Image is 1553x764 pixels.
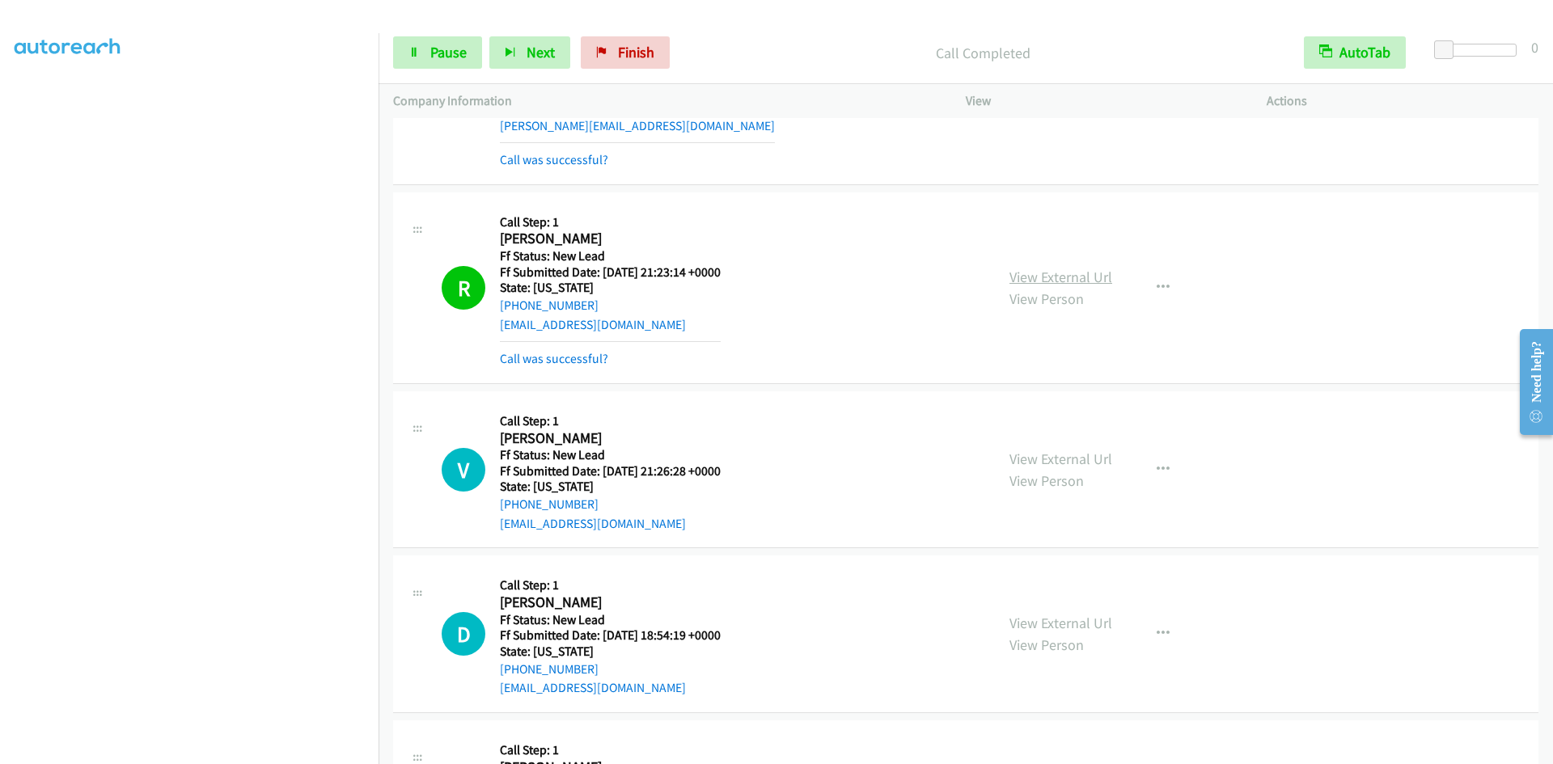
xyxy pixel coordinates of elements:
iframe: Resource Center [1506,318,1553,446]
h5: Call Step: 1 [500,214,721,230]
p: View [966,91,1238,111]
h2: [PERSON_NAME] [500,230,721,248]
a: [EMAIL_ADDRESS][DOMAIN_NAME] [500,317,686,332]
span: Pause [430,43,467,61]
div: Delay between calls (in seconds) [1442,44,1517,57]
h5: Ff Submitted Date: [DATE] 18:54:19 +0000 [500,627,721,644]
h1: V [442,448,485,492]
a: Finish [581,36,670,69]
a: View Person [1009,635,1084,654]
h5: Ff Status: New Lead [500,612,721,628]
a: [EMAIL_ADDRESS][DOMAIN_NAME] [500,516,686,531]
p: Actions [1267,91,1538,111]
h5: State: [US_STATE] [500,644,721,660]
a: Pause [393,36,482,69]
h1: D [442,612,485,656]
a: [PHONE_NUMBER] [500,298,599,313]
h1: R [442,266,485,310]
span: Finish [618,43,654,61]
p: Company Information [393,91,937,111]
h5: Ff Submitted Date: [DATE] 21:26:28 +0000 [500,463,721,479]
div: The call is yet to be attempted [442,612,485,656]
p: Call Completed [692,42,1275,64]
a: [PHONE_NUMBER] [500,496,599,512]
a: Call was successful? [500,152,608,167]
a: View External Url [1009,450,1112,468]
h5: Ff Status: New Lead [500,447,721,463]
a: [PHONE_NUMBER] [500,661,599,677]
a: [PERSON_NAME][EMAIL_ADDRESS][DOMAIN_NAME] [500,118,775,133]
div: 0 [1531,36,1538,58]
a: View Person [1009,471,1084,490]
button: Next [489,36,570,69]
div: The call is yet to be attempted [442,448,485,492]
h2: [PERSON_NAME] [500,429,721,448]
span: Next [527,43,555,61]
h5: State: [US_STATE] [500,479,721,495]
a: [EMAIL_ADDRESS][DOMAIN_NAME] [500,680,686,695]
a: View External Url [1009,268,1112,286]
a: View Person [1009,289,1084,308]
h5: Call Step: 1 [500,577,721,593]
h5: Call Step: 1 [500,742,721,758]
h5: State: [US_STATE] [500,280,721,296]
h5: Ff Status: New Lead [500,248,721,264]
a: Call was successful? [500,351,608,366]
h2: [PERSON_NAME] [500,593,721,612]
h5: Call Step: 1 [500,413,721,429]
button: AutoTab [1304,36,1406,69]
h5: Ff Submitted Date: [DATE] 21:23:14 +0000 [500,264,721,281]
a: View External Url [1009,614,1112,632]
